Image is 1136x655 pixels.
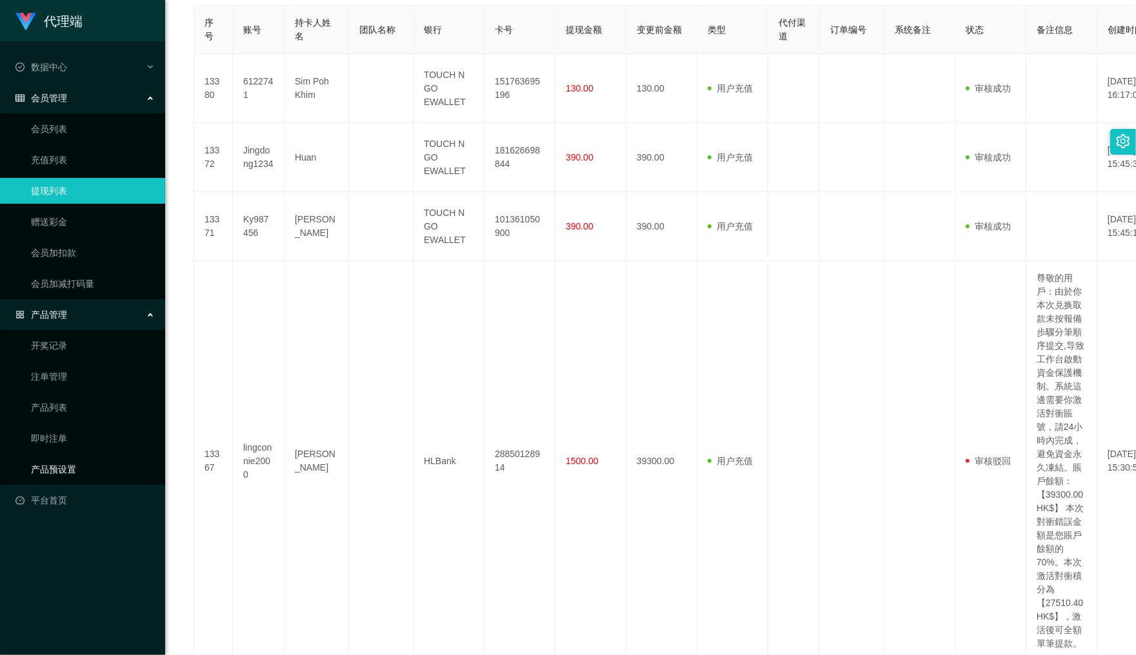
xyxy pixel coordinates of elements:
td: 101361050900 [484,192,555,261]
span: 数据中心 [15,62,67,72]
span: 变更前金额 [637,24,682,35]
td: TOUCH N GO EWALLET [414,54,484,123]
a: 会员加减打码量 [31,271,155,297]
td: 390.00 [626,192,697,261]
span: 审核成功 [966,83,1011,93]
a: 注单管理 [31,364,155,389]
td: TOUCH N GO EWALLET [414,192,484,261]
td: [PERSON_NAME] [284,192,349,261]
span: 1500.00 [566,456,599,466]
i: 图标: table [15,93,25,103]
span: 用户充值 [708,152,753,162]
span: 审核驳回 [966,456,1011,466]
span: 390.00 [566,221,593,231]
a: 产品预设置 [31,456,155,482]
a: 会员加扣款 [31,240,155,266]
td: 130.00 [626,54,697,123]
a: 会员列表 [31,116,155,142]
i: 图标: check-circle-o [15,63,25,72]
td: 13372 [194,123,233,192]
a: 代理端 [15,15,83,26]
td: 181626698844 [484,123,555,192]
span: 代付渠道 [779,17,806,41]
span: 390.00 [566,152,593,162]
span: 序号 [204,17,214,41]
a: 赠送彩金 [31,209,155,235]
a: 开奖记录 [31,333,155,358]
span: 团队名称 [359,24,395,35]
td: 151763695196 [484,54,555,123]
span: 130.00 [566,83,593,93]
span: 备注信息 [1037,24,1073,35]
span: 审核成功 [966,221,1011,231]
span: 订单编号 [830,24,866,35]
span: 用户充值 [708,456,753,466]
a: 充值列表 [31,147,155,173]
span: 提现金额 [566,24,602,35]
span: 系统备注 [895,24,931,35]
span: 账号 [243,24,261,35]
td: Jingdong1234 [233,123,284,192]
span: 状态 [966,24,984,35]
h1: 代理端 [44,1,83,42]
i: 图标: setting [1116,134,1130,148]
td: Huan [284,123,349,192]
span: 持卡人姓名 [295,17,331,41]
span: 用户充值 [708,221,753,231]
span: 产品管理 [15,309,67,320]
td: 390.00 [626,123,697,192]
td: Sim Poh Khim [284,54,349,123]
td: Ky987456 [233,192,284,261]
a: 提现列表 [31,178,155,204]
span: 会员管理 [15,93,67,103]
span: 类型 [708,24,726,35]
span: 银行 [424,24,442,35]
a: 图标: dashboard平台首页 [15,487,155,513]
td: 6122741 [233,54,284,123]
span: 卡号 [495,24,513,35]
td: 13380 [194,54,233,123]
span: 用户充值 [708,83,753,93]
td: TOUCH N GO EWALLET [414,123,484,192]
span: 审核成功 [966,152,1011,162]
a: 即时注单 [31,425,155,451]
a: 产品列表 [31,395,155,420]
img: logo.9652507e.png [15,13,36,31]
i: 图标: appstore-o [15,310,25,319]
td: 13371 [194,192,233,261]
